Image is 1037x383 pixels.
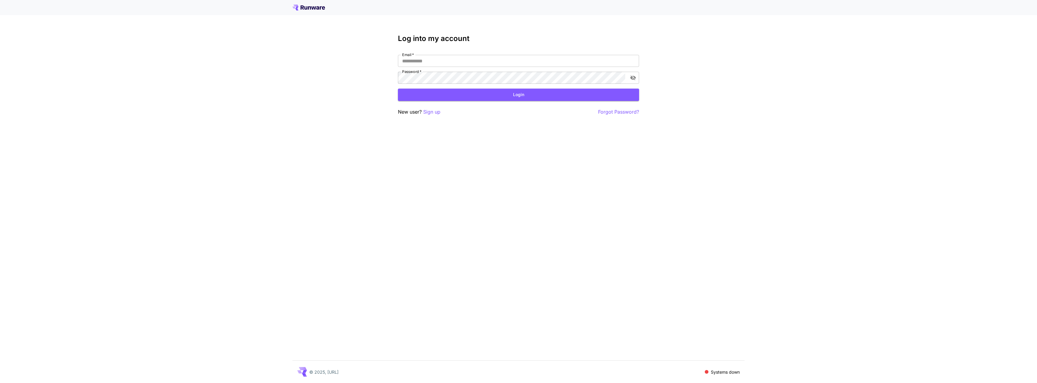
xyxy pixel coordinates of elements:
button: Login [398,89,639,101]
p: New user? [398,108,440,116]
p: Systems down [711,369,740,375]
button: toggle password visibility [628,72,638,83]
label: Password [402,69,421,74]
label: Email [402,52,414,57]
h3: Log into my account [398,34,639,43]
button: Forgot Password? [598,108,639,116]
p: © 2025, [URL] [309,369,339,375]
button: Sign up [423,108,440,116]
